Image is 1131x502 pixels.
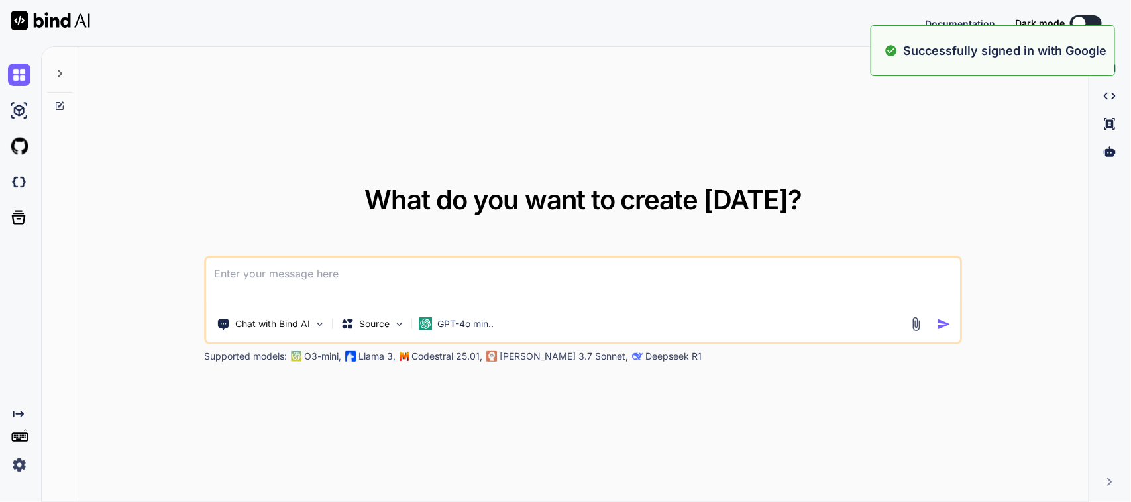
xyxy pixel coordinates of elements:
p: Llama 3, [359,350,396,363]
img: GPT-4o mini [419,317,433,330]
button: Documentation [925,17,995,30]
img: Mistral-AI [400,352,409,361]
img: chat [8,64,30,86]
img: Llama2 [346,351,356,362]
img: Pick Tools [315,319,326,330]
img: claude [633,351,643,362]
p: Source [360,317,390,330]
img: Pick Models [394,319,405,330]
p: GPT-4o min.. [438,317,494,330]
p: Supported models: [205,350,288,363]
img: attachment [908,317,924,332]
img: alert [885,42,898,60]
p: Chat with Bind AI [236,317,311,330]
span: Documentation [925,18,995,29]
img: Bind AI [11,11,90,30]
p: Codestral 25.01, [412,350,483,363]
span: Dark mode [1015,17,1065,30]
p: [PERSON_NAME] 3.7 Sonnet, [500,350,629,363]
img: darkCloudIdeIcon [8,171,30,193]
img: githubLight [8,135,30,158]
img: claude [487,351,498,362]
p: Successfully signed in with Google [903,42,1106,60]
img: ai-studio [8,99,30,122]
p: O3-mini, [305,350,342,363]
p: Deepseek R1 [646,350,702,363]
img: settings [8,454,30,476]
img: GPT-4 [292,351,302,362]
span: What do you want to create [DATE]? [364,183,802,216]
img: icon [937,317,951,331]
